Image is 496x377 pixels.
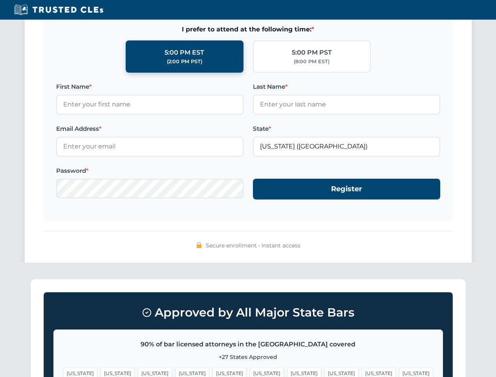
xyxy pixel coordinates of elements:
[56,82,243,92] label: First Name
[53,302,443,323] h3: Approved by All Major State Bars
[253,179,440,199] button: Register
[56,24,440,35] span: I prefer to attend at the following time:
[165,48,204,58] div: 5:00 PM EST
[63,353,433,361] p: +27 States Approved
[12,4,106,16] img: Trusted CLEs
[56,95,243,114] input: Enter your first name
[63,339,433,350] p: 90% of bar licensed attorneys in the [GEOGRAPHIC_DATA] covered
[292,48,332,58] div: 5:00 PM PST
[56,166,243,176] label: Password
[294,58,329,66] div: (8:00 PM EST)
[56,137,243,156] input: Enter your email
[253,124,440,134] label: State
[196,242,202,248] img: 🔒
[167,58,202,66] div: (2:00 PM PST)
[253,95,440,114] input: Enter your last name
[56,124,243,134] label: Email Address
[253,82,440,92] label: Last Name
[253,137,440,156] input: Florida (FL)
[206,241,300,250] span: Secure enrollment • Instant access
